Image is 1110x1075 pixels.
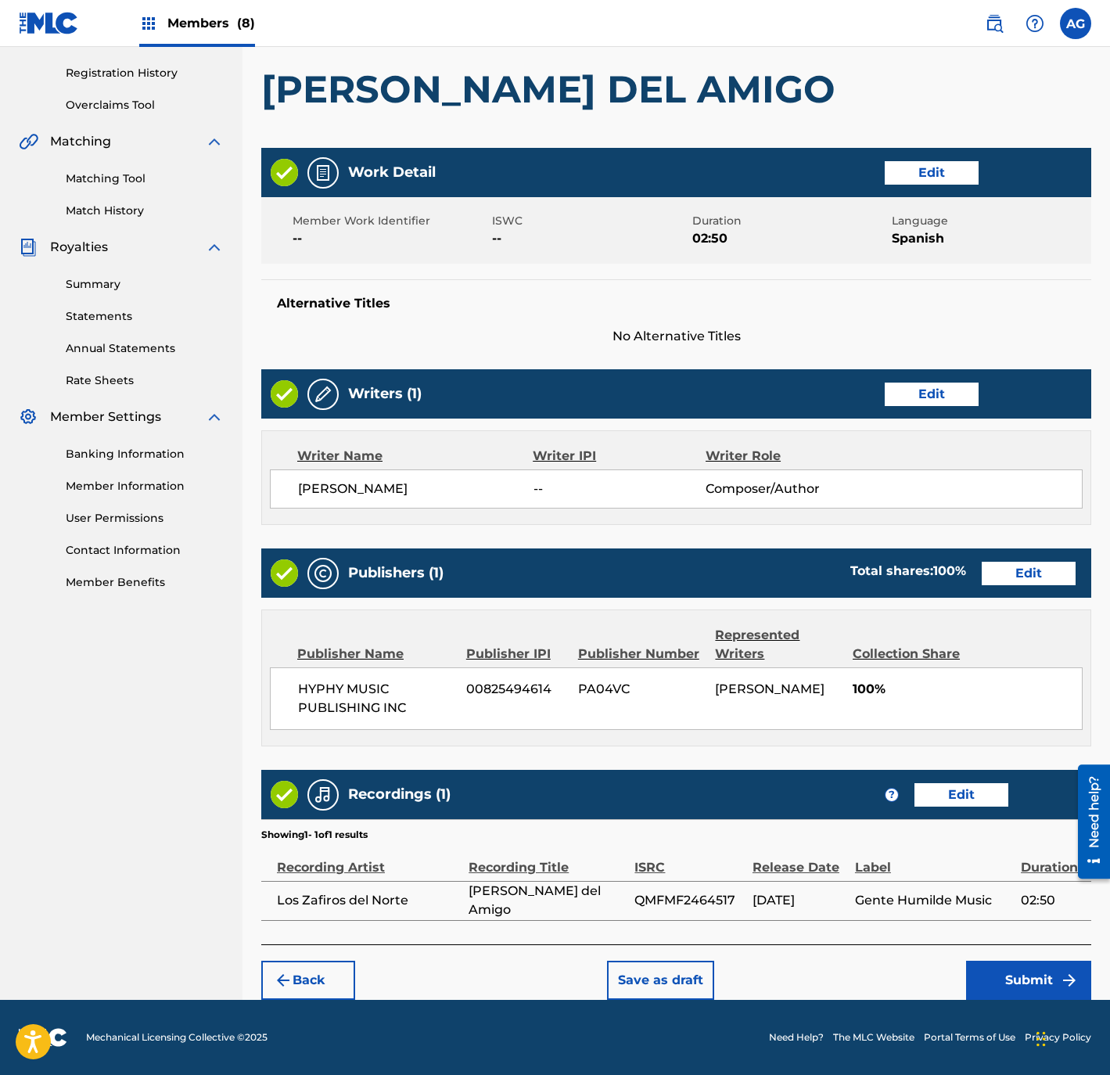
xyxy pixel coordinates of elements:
[1036,1016,1046,1062] div: Drag
[1021,891,1083,910] span: 02:50
[205,238,224,257] img: expand
[348,385,422,403] h5: Writers (1)
[1060,8,1091,39] div: User Menu
[692,213,888,229] span: Duration
[66,478,224,494] a: Member Information
[139,14,158,33] img: Top Rightsholders
[833,1030,914,1044] a: The MLC Website
[277,296,1076,311] h5: Alternative Titles
[853,680,1082,699] span: 100%
[348,164,436,182] h5: Work Detail
[1066,759,1110,885] iframe: Resource Center
[66,574,224,591] a: Member Benefits
[769,1030,824,1044] a: Need Help?
[50,408,161,426] span: Member Settings
[277,891,461,910] span: Los Zafiros del Norte
[892,213,1087,229] span: Language
[1026,14,1044,33] img: help
[979,8,1010,39] a: Public Search
[66,203,224,219] a: Match History
[50,238,108,257] span: Royalties
[205,132,224,151] img: expand
[914,783,1008,807] button: Edit
[985,14,1004,33] img: search
[853,645,971,663] div: Collection Share
[692,229,888,248] span: 02:50
[274,971,293,990] img: 7ee5dd4eb1f8a8e3ef2f.svg
[469,882,627,919] span: [PERSON_NAME] del Amigo
[578,680,703,699] span: PA04VC
[966,961,1091,1000] button: Submit
[19,132,38,151] img: Matching
[982,562,1076,585] button: Edit
[924,1030,1015,1044] a: Portal Terms of Use
[261,66,1091,113] h1: [PERSON_NAME] DEL AMIGO
[348,564,444,582] h5: Publishers (1)
[706,480,862,498] span: Composer/Author
[850,562,966,581] div: Total shares:
[466,680,566,699] span: 00825494614
[50,132,111,151] span: Matching
[634,891,744,910] span: QMFMF2464517
[66,276,224,293] a: Summary
[66,510,224,527] a: User Permissions
[66,372,224,389] a: Rate Sheets
[19,1028,67,1047] img: logo
[715,681,824,696] span: [PERSON_NAME]
[66,65,224,81] a: Registration History
[167,14,255,32] span: Members
[19,408,38,426] img: Member Settings
[66,542,224,559] a: Contact Information
[261,327,1091,346] span: No Alternative Titles
[492,213,688,229] span: ISWC
[271,559,298,587] img: Valid
[348,786,451,804] h5: Recordings (1)
[1021,842,1083,877] div: Duration
[66,171,224,187] a: Matching Tool
[277,842,461,877] div: Recording Artist
[271,380,298,408] img: Valid
[885,383,979,406] button: Edit
[855,891,1013,910] span: Gente Humilde Music
[533,480,706,498] span: --
[298,480,533,498] span: [PERSON_NAME]
[298,680,454,717] span: HYPHY MUSIC PUBLISHING INC
[19,12,79,34] img: MLC Logo
[19,238,38,257] img: Royalties
[885,161,979,185] button: Edit
[885,789,898,801] span: ?
[855,842,1013,877] div: Label
[293,229,488,248] span: --
[607,961,714,1000] button: Save as draft
[297,447,533,466] div: Writer Name
[66,340,224,357] a: Annual Statements
[1032,1000,1110,1075] iframe: Chat Widget
[466,645,566,663] div: Publisher IPI
[1025,1030,1091,1044] a: Privacy Policy
[314,564,332,583] img: Publishers
[706,447,863,466] div: Writer Role
[261,961,355,1000] button: Back
[753,891,847,910] span: [DATE]
[469,842,627,877] div: Recording Title
[314,786,332,804] img: Recordings
[293,213,488,229] span: Member Work Identifier
[1060,971,1079,990] img: f7272a7cc735f4ea7f67.svg
[578,645,704,663] div: Publisher Number
[66,446,224,462] a: Banking Information
[66,308,224,325] a: Statements
[933,563,966,578] span: 100 %
[205,408,224,426] img: expand
[492,229,688,248] span: --
[533,447,706,466] div: Writer IPI
[753,842,847,877] div: Release Date
[1019,8,1051,39] div: Help
[66,97,224,113] a: Overclaims Tool
[86,1030,268,1044] span: Mechanical Licensing Collective © 2025
[634,842,744,877] div: ISRC
[237,16,255,31] span: (8)
[314,385,332,404] img: Writers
